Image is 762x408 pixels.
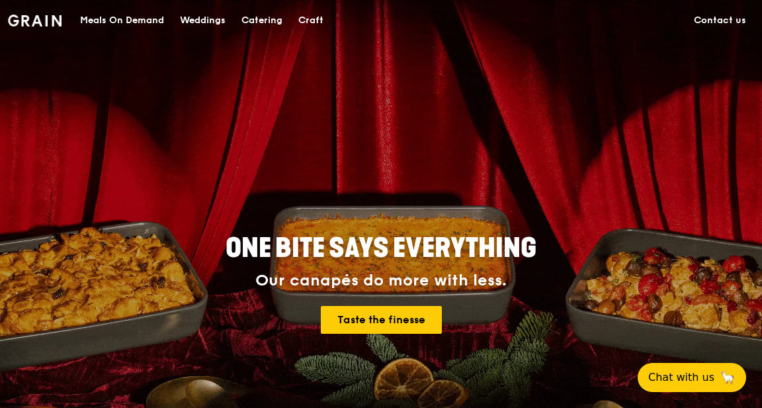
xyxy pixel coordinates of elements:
[233,1,290,40] a: Catering
[80,1,164,40] div: Meals On Demand
[321,306,442,334] a: Taste the finesse
[226,232,536,264] span: ONE BITE SAYS EVERYTHING
[686,1,754,40] a: Contact us
[180,1,226,40] div: Weddings
[720,370,736,385] span: 🦙
[648,370,714,385] span: Chat with us
[298,1,323,40] div: Craft
[241,1,282,40] div: Catering
[638,363,746,392] button: Chat with us🦙
[143,272,619,290] div: Our canapés do more with less.
[8,15,62,26] img: Grain
[290,1,331,40] a: Craft
[172,1,233,40] a: Weddings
